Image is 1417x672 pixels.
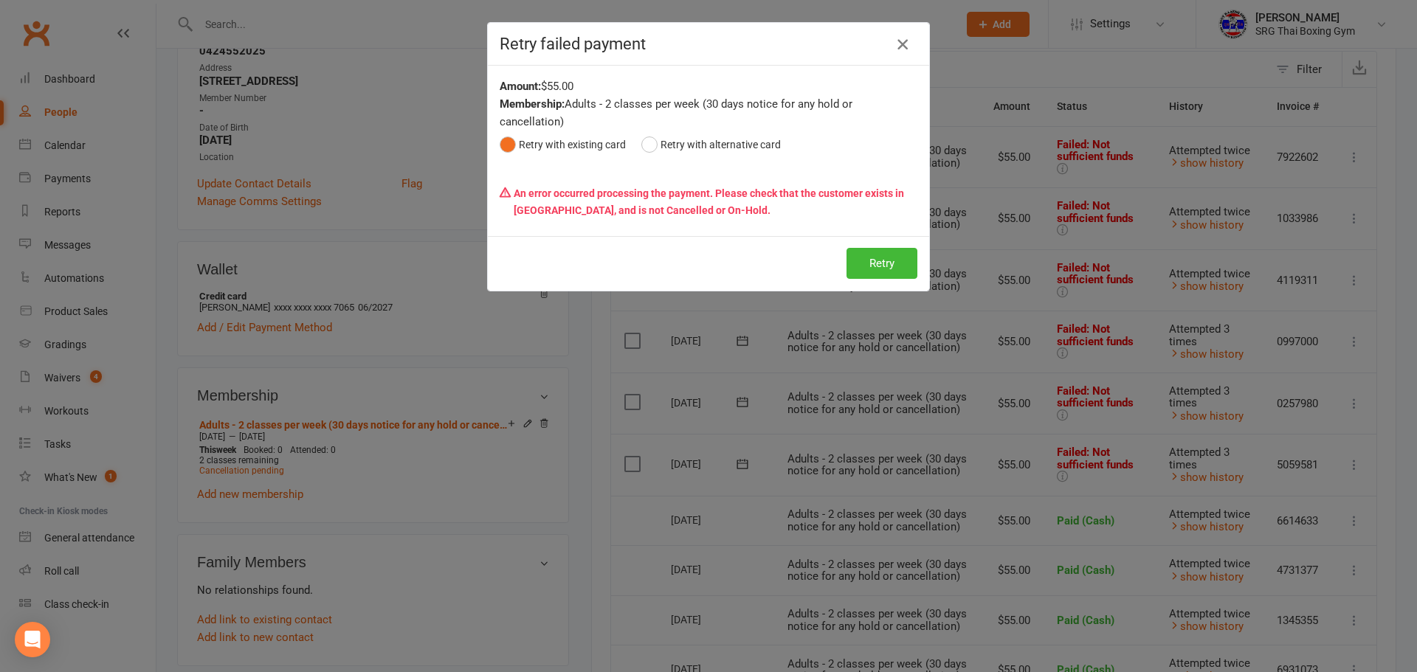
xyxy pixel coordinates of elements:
[500,77,917,95] div: $55.00
[500,35,917,53] h4: Retry failed payment
[500,131,626,159] button: Retry with existing card
[500,179,917,224] p: An error occurred processing the payment. Please check that the customer exists in [GEOGRAPHIC_DA...
[500,95,917,131] div: Adults - 2 classes per week (30 days notice for any hold or cancellation)
[891,32,914,56] button: Close
[641,131,781,159] button: Retry with alternative card
[500,97,565,111] strong: Membership:
[500,80,541,93] strong: Amount:
[15,622,50,657] div: Open Intercom Messenger
[847,248,917,279] button: Retry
